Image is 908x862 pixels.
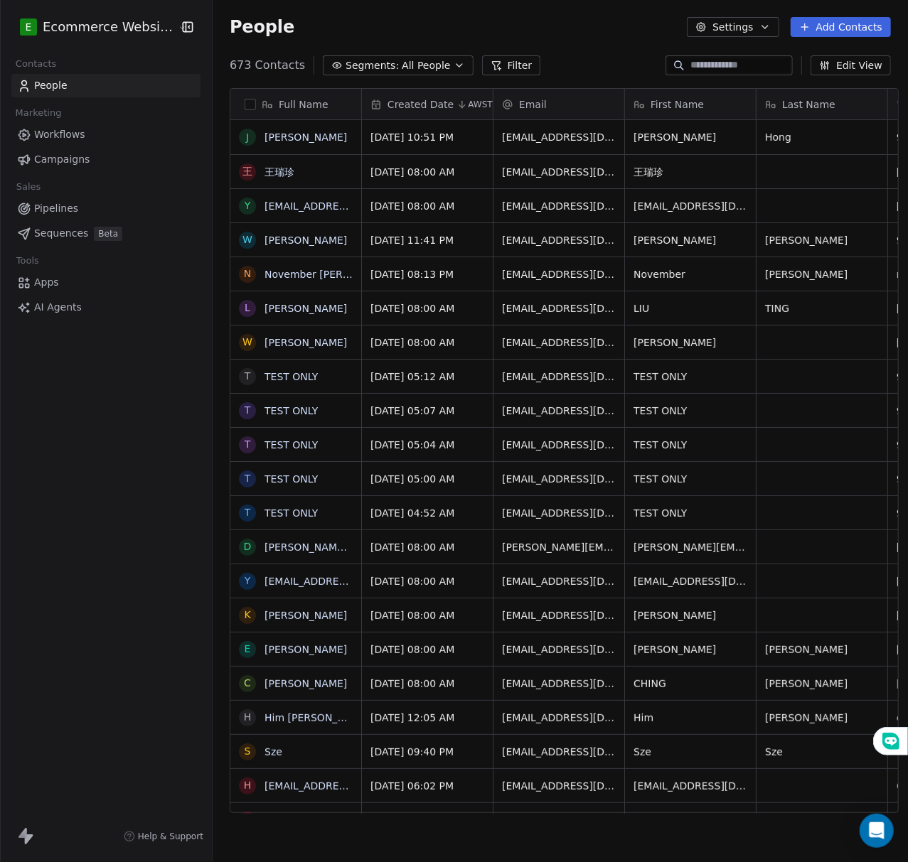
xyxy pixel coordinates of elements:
a: Pipelines [11,197,201,220]
span: [EMAIL_ADDRESS][DOMAIN_NAME] [502,438,616,452]
span: 673 Contacts [230,57,305,74]
a: [PERSON_NAME] [265,337,347,348]
span: TEST ONLY [634,404,747,418]
span: [PERSON_NAME] [634,335,747,350]
span: [DATE] 05:00 AM [370,472,484,486]
span: [DATE] 05:04 AM [370,438,484,452]
button: Filter [482,55,541,75]
span: Last Name [782,97,835,112]
span: Sequences [34,226,88,241]
span: [DATE] 10:51 PM [370,130,484,144]
a: [PERSON_NAME] [265,678,347,689]
span: [EMAIL_ADDRESS][DOMAIN_NAME] [502,233,616,247]
a: [EMAIL_ADDRESS][DOMAIN_NAME] [265,200,439,212]
div: T [245,437,251,452]
div: T [245,403,251,418]
div: Open Intercom Messenger [860,814,894,848]
span: [EMAIL_ADDRESS][DOMAIN_NAME] [502,574,616,588]
div: N [244,266,251,281]
a: 王瑞珍 [265,166,294,178]
span: All People [402,58,450,73]
span: Workflows [34,127,85,142]
a: TEST ONLY [265,371,318,382]
span: Apps [34,275,59,290]
div: L [245,301,250,316]
span: First Name [651,97,704,112]
span: Pipelines [34,201,78,216]
span: [DATE] 05:48 PM [370,813,484,827]
a: [PERSON_NAME] [265,235,347,246]
div: E [245,642,251,657]
span: 王瑞珍 [634,165,747,179]
span: Contacts [9,53,63,75]
a: TEST ONLY [265,405,318,416]
span: E [26,20,32,34]
a: [PERSON_NAME] [265,303,347,314]
span: Ecommerce Website Builder [43,18,174,36]
span: [EMAIL_ADDRESS][DOMAIN_NAME] [502,130,616,144]
span: [PERSON_NAME][EMAIL_ADDRESS][DOMAIN_NAME] [502,540,616,554]
span: [PERSON_NAME] [634,233,747,247]
div: Last Name [757,89,887,119]
div: Created DateAWST [362,89,493,119]
span: [PERSON_NAME] [765,711,879,725]
span: Segments: [346,58,399,73]
span: Tools [10,250,45,271]
a: Help & Support [124,831,203,842]
span: Campaigns [34,152,90,167]
span: Beta [94,227,122,241]
a: [PERSON_NAME] [265,610,347,621]
span: [EMAIL_ADDRESS][DOMAIN_NAME] [502,711,616,725]
span: TEST ONLY [634,472,747,486]
span: TEST ONLY [634,370,747,384]
div: First Name [625,89,756,119]
div: H [244,710,252,725]
span: [EMAIL_ADDRESS][DOMAIN_NAME] [502,506,616,520]
div: S [245,744,251,759]
span: LIU [634,301,747,316]
div: y [245,198,251,213]
div: T [245,369,251,384]
div: grid [230,120,362,814]
span: Marketing [9,102,68,124]
span: [PERSON_NAME] [634,642,747,657]
div: d [244,539,252,554]
span: Sales [10,176,47,198]
span: [DATE] 05:07 AM [370,404,484,418]
span: [EMAIL_ADDRESS][DOMAIN_NAME] [502,608,616,623]
span: [PERSON_NAME] [765,233,879,247]
span: [DATE] 08:13 PM [370,267,484,281]
span: [DATE] 08:00 AM [370,165,484,179]
a: [EMAIL_ADDRESS][DOMAIN_NAME] [265,780,439,792]
span: [EMAIL_ADDRESS][DOMAIN_NAME] [502,472,616,486]
span: [EMAIL_ADDRESS][DOMAIN_NAME] [502,165,616,179]
div: h [244,778,252,793]
span: [EMAIL_ADDRESS][DOMAIN_NAME] [634,779,747,793]
span: [PERSON_NAME][EMAIL_ADDRESS][DOMAIN_NAME] [634,540,747,554]
a: SequencesBeta [11,222,201,245]
button: Settings [687,17,779,37]
span: [DATE] 08:00 AM [370,642,484,657]
span: [DATE] 08:00 AM [370,574,484,588]
span: [PERSON_NAME] [634,130,747,144]
span: [DATE] 12:05 AM [370,711,484,725]
div: C [244,676,251,691]
span: [EMAIL_ADDRESS][DOMAIN_NAME] [502,301,616,316]
span: Created Date [388,97,454,112]
span: TING [765,301,879,316]
span: CHING [634,677,747,691]
div: Email [493,89,624,119]
span: Sze [634,745,747,759]
span: [EMAIL_ADDRESS][DOMAIN_NAME] [502,335,616,350]
span: [DATE] 08:00 AM [370,677,484,691]
div: W [242,232,252,247]
a: Workflows [11,123,201,146]
span: [DATE] 05:12 AM [370,370,484,384]
span: November [634,267,747,281]
button: Edit View [811,55,891,75]
span: [EMAIL_ADDRESS][DOMAIN_NAME] [502,779,616,793]
span: [DATE] 08:00 AM [370,608,484,623]
span: [DATE] 08:00 AM [370,540,484,554]
a: People [11,74,201,97]
button: Add Contacts [791,17,891,37]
